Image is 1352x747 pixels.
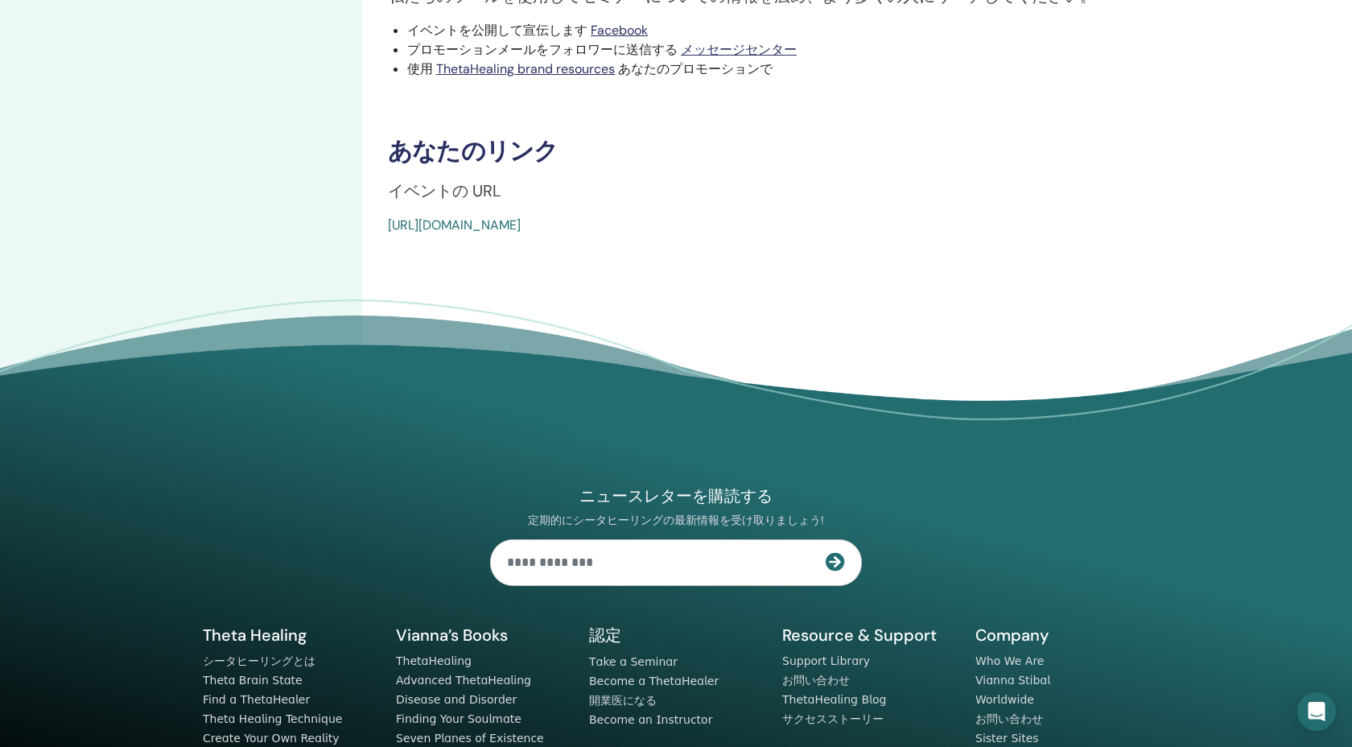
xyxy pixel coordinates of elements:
[388,137,1238,166] h3: あなたのリンク
[589,694,657,707] a: 開業医になる
[782,674,850,687] a: お問い合わせ
[975,654,1044,667] a: Who We Are
[782,654,870,667] a: Support Library
[396,732,544,745] a: Seven Planes of Existence
[388,179,1238,203] p: イベントの URL
[396,712,521,725] a: Finding Your Soulmate
[975,732,1039,745] a: Sister Sites
[589,655,678,668] a: Take a Seminar
[782,712,884,725] a: サクセスストーリー
[407,40,1238,60] li: プロモーションメールをフォロワーに送信する
[388,217,521,233] a: [URL][DOMAIN_NAME]
[396,693,517,706] a: Disease and Disorder
[591,22,648,39] a: Facebook
[490,513,862,528] p: 定期的にシータヒーリングの最新情報を受け取りましょう!
[396,625,570,646] h5: Vianna’s Books
[396,654,472,667] a: ThetaHealing
[681,41,797,58] a: メッセージセンター
[407,21,1238,40] li: イベントを公開して宣伝します
[436,60,615,77] a: ThetaHealing brand resources
[782,625,956,646] h5: Resource & Support
[975,712,1043,725] a: お問い合わせ
[203,674,303,687] a: Theta Brain State
[396,674,531,687] a: Advanced ThetaHealing
[975,674,1050,687] a: Vianna Stibal
[203,625,377,646] h5: Theta Healing
[589,713,712,726] a: Become an Instructor
[589,675,719,687] a: Become a ThetaHealer
[203,712,342,725] a: Theta Healing Technique
[589,625,763,646] h5: 認定
[407,60,1238,79] li: 使用 あなたのプロモーションで
[1297,692,1336,731] div: Open Intercom Messenger
[490,485,862,507] h4: ニュースレターを購読する
[782,693,886,706] a: ThetaHealing Blog
[203,693,310,706] a: Find a ThetaHealer
[975,693,1034,706] a: Worldwide
[975,625,1149,646] h5: Company
[203,654,315,667] a: シータヒーリングとは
